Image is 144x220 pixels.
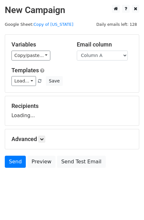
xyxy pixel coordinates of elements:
a: Templates [11,67,39,74]
a: Send Test Email [57,156,105,168]
a: Send [5,156,26,168]
a: Load... [11,76,36,86]
a: Preview [27,156,55,168]
span: Daily emails left: 128 [94,21,139,28]
h5: Variables [11,41,67,48]
h5: Advanced [11,136,133,143]
small: Google Sheet: [5,22,73,27]
h5: Email column [77,41,133,48]
a: Daily emails left: 128 [94,22,139,27]
a: Copy of [US_STATE] [33,22,73,27]
h2: New Campaign [5,5,139,16]
div: Loading... [11,103,133,119]
a: Copy/paste... [11,51,50,60]
h5: Recipients [11,103,133,110]
button: Save [46,76,62,86]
